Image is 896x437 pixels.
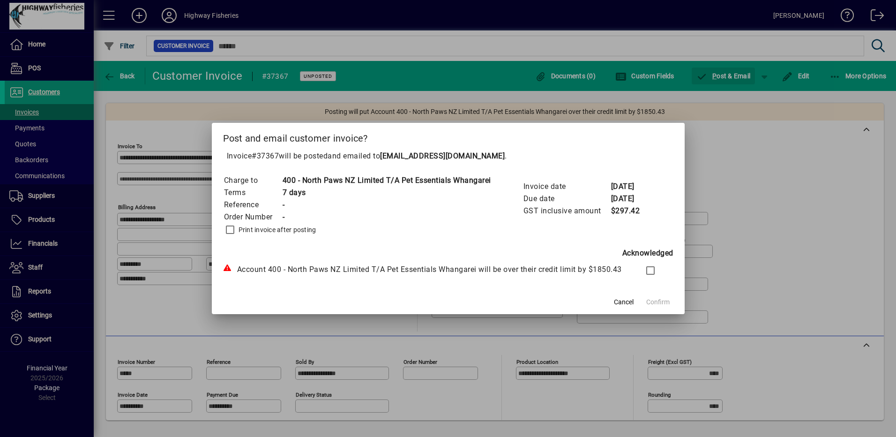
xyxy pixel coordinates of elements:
td: - [282,211,491,223]
td: - [282,199,491,211]
div: Acknowledged [223,248,673,259]
td: [DATE] [611,181,648,193]
h2: Post and email customer invoice? [212,123,685,150]
span: Cancel [614,297,634,307]
span: and emailed to [328,151,505,160]
td: $297.42 [611,205,648,217]
td: Due date [523,193,611,205]
td: Invoice date [523,181,611,193]
td: Charge to [224,174,282,187]
td: Terms [224,187,282,199]
td: GST inclusive amount [523,205,611,217]
td: [DATE] [611,193,648,205]
div: Account 400 - North Paws NZ Limited T/A Pet Essentials Whangarei will be over their credit limit ... [223,264,627,275]
button: Cancel [609,294,639,310]
td: Reference [224,199,282,211]
td: Order Number [224,211,282,223]
span: #37367 [252,151,279,160]
p: Invoice will be posted . [223,151,673,162]
td: 400 - North Paws NZ Limited T/A Pet Essentials Whangarei [282,174,491,187]
label: Print invoice after posting [237,225,316,234]
b: [EMAIL_ADDRESS][DOMAIN_NAME] [380,151,505,160]
td: 7 days [282,187,491,199]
